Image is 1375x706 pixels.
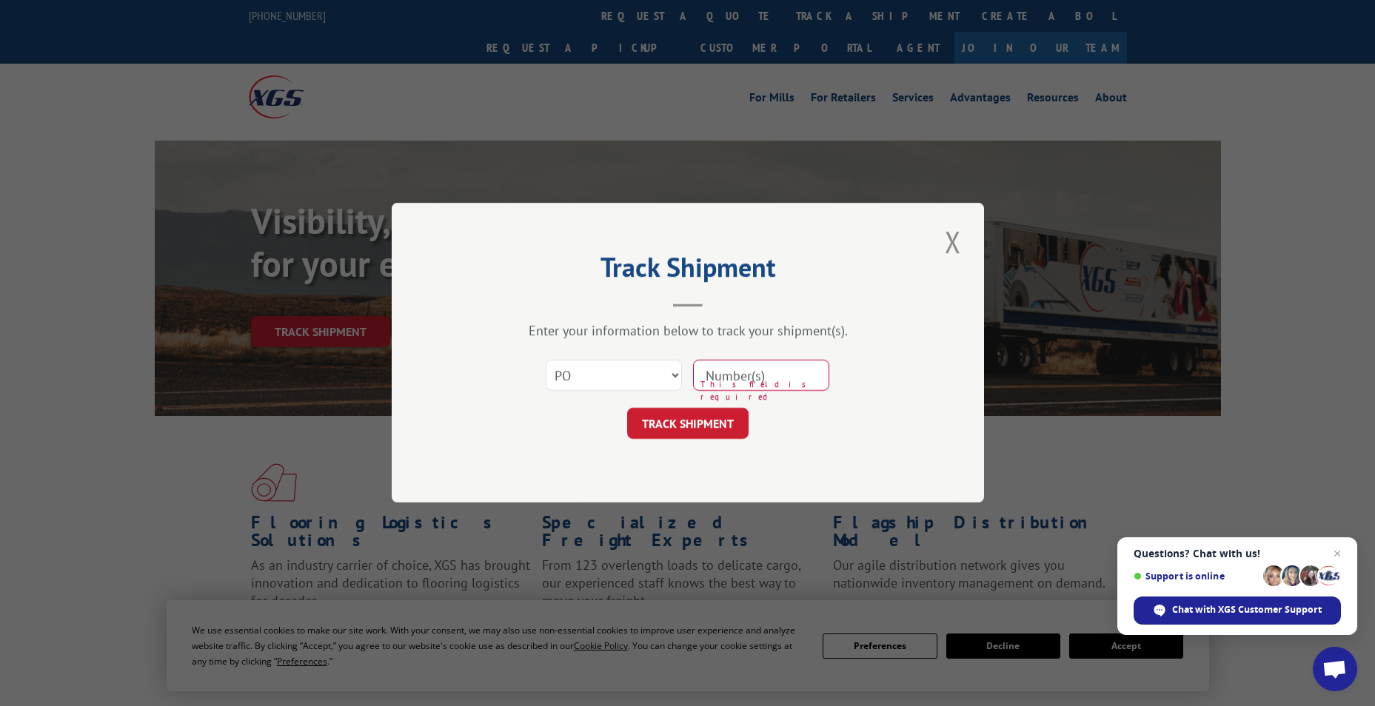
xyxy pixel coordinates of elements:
span: Chat with XGS Customer Support [1134,596,1341,625]
a: Open chat [1313,647,1357,691]
input: Number(s) [693,360,829,391]
span: This field is required [700,379,829,403]
span: Chat with XGS Customer Support [1172,603,1322,616]
span: Questions? Chat with us! [1134,548,1341,559]
h2: Track Shipment [466,257,910,285]
button: Close modal [940,221,966,262]
button: TRACK SHIPMENT [627,409,749,440]
span: Support is online [1134,571,1258,582]
div: Enter your information below to track your shipment(s). [466,323,910,340]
